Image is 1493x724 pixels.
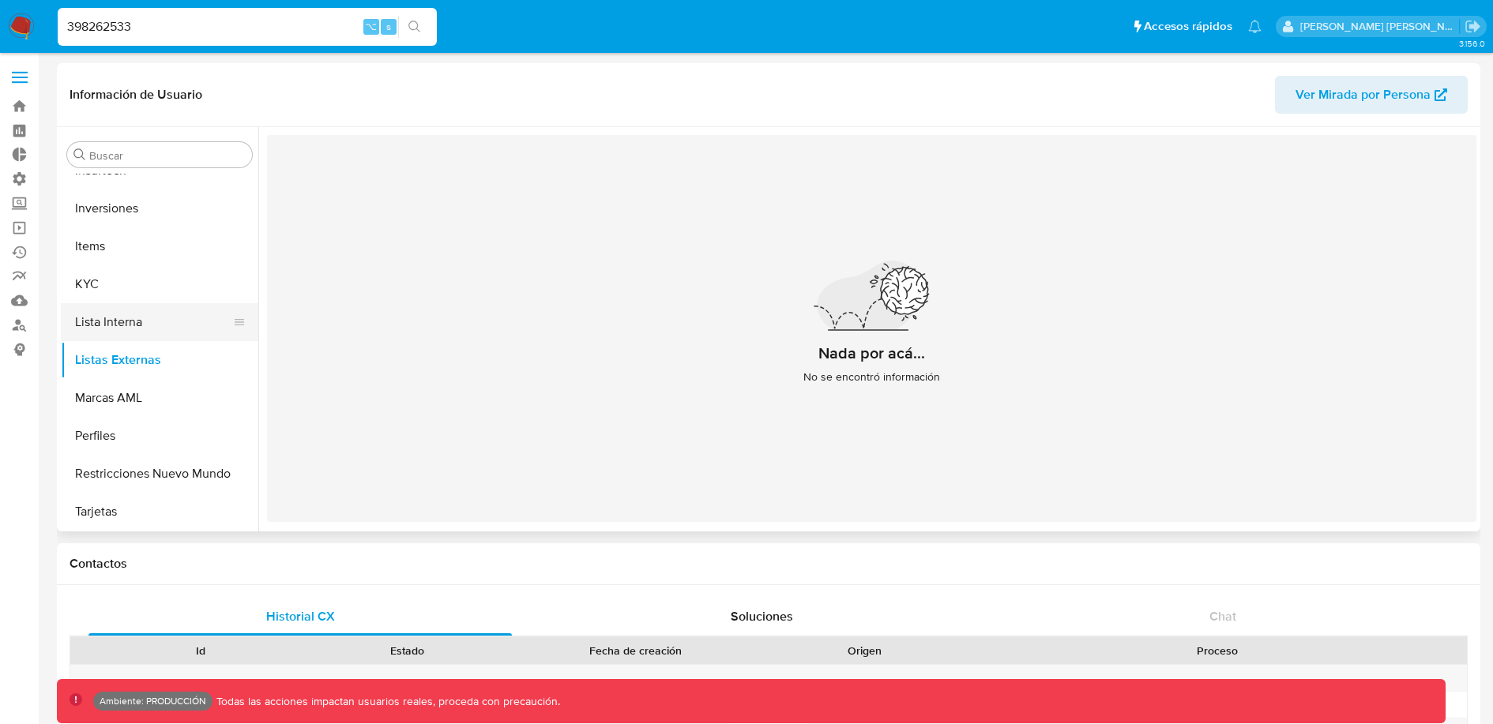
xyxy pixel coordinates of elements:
[61,379,258,417] button: Marcas AML
[1296,76,1431,114] span: Ver Mirada por Persona
[1300,19,1460,34] p: natalia.maison@mercadolibre.com
[266,607,335,625] span: Historial CX
[61,189,258,227] button: Inversiones
[1209,607,1236,625] span: Chat
[61,493,258,531] button: Tarjetas
[61,341,258,379] button: Listas Externas
[731,607,793,625] span: Soluciones
[58,17,437,37] input: Buscar usuario o caso...
[1248,20,1262,33] a: Notificaciones
[212,694,560,709] p: Todas las acciones impactan usuarios reales, proceda con precaución.
[61,455,258,493] button: Restricciones Nuevo Mundo
[1144,18,1232,35] span: Accesos rápidos
[398,16,431,38] button: search-icon
[979,643,1456,658] div: Proceso
[109,643,293,658] div: Id
[73,148,86,161] button: Buscar
[1465,18,1481,35] a: Salir
[100,698,206,704] p: Ambiente: PRODUCCIÓN
[70,87,202,103] h1: Información de Usuario
[773,643,957,658] div: Origen
[315,643,499,658] div: Estado
[521,643,750,658] div: Fecha de creación
[365,19,377,34] span: ⌥
[61,417,258,455] button: Perfiles
[61,265,258,303] button: KYC
[1275,76,1468,114] button: Ver Mirada por Persona
[70,556,1468,572] h1: Contactos
[61,227,258,265] button: Items
[89,148,246,163] input: Buscar
[386,19,391,34] span: s
[61,303,246,341] button: Lista Interna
